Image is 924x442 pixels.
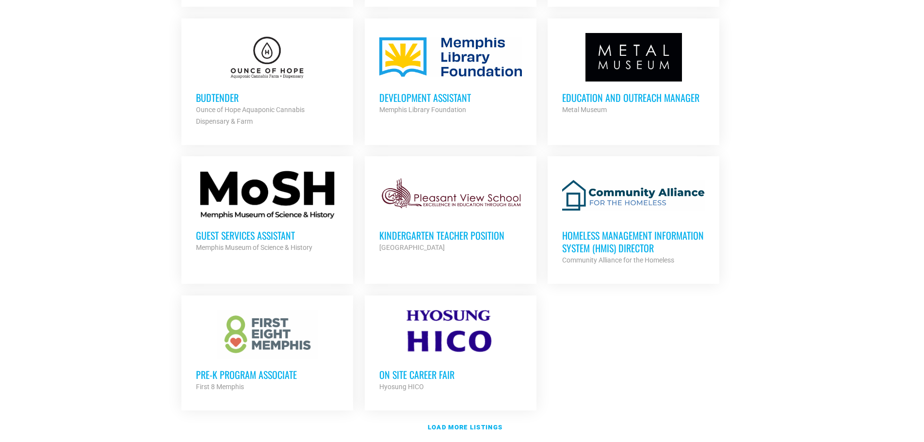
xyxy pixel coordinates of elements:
a: Budtender Ounce of Hope Aquaponic Cannabis Dispensary & Farm [181,18,353,142]
h3: On Site Career Fair [379,368,522,381]
strong: Metal Museum [562,106,607,114]
strong: Memphis Museum of Science & History [196,244,312,251]
a: Homeless Management Information System (HMIS) Director Community Alliance for the Homeless [548,156,719,280]
h3: Education and Outreach Manager [562,91,705,104]
strong: Community Alliance for the Homeless [562,256,674,264]
a: Pre-K Program Associate First 8 Memphis [181,295,353,407]
a: Development Assistant Memphis Library Foundation [365,18,536,130]
strong: Load more listings [428,424,503,431]
a: On Site Career Fair Hyosung HICO [365,295,536,407]
strong: Ounce of Hope Aquaponic Cannabis Dispensary & Farm [196,106,305,125]
a: Guest Services Assistant Memphis Museum of Science & History [181,156,353,268]
h3: Development Assistant [379,91,522,104]
a: Load more listings [176,416,748,439]
strong: Memphis Library Foundation [379,106,466,114]
h3: Guest Services Assistant [196,229,339,242]
h3: Budtender [196,91,339,104]
a: Education and Outreach Manager Metal Museum [548,18,719,130]
strong: First 8 Memphis [196,383,244,391]
h3: Kindergarten Teacher Position [379,229,522,242]
a: Kindergarten Teacher Position [GEOGRAPHIC_DATA] [365,156,536,268]
h3: Pre-K Program Associate [196,368,339,381]
h3: Homeless Management Information System (HMIS) Director [562,229,705,254]
strong: [GEOGRAPHIC_DATA] [379,244,445,251]
strong: Hyosung HICO [379,383,424,391]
